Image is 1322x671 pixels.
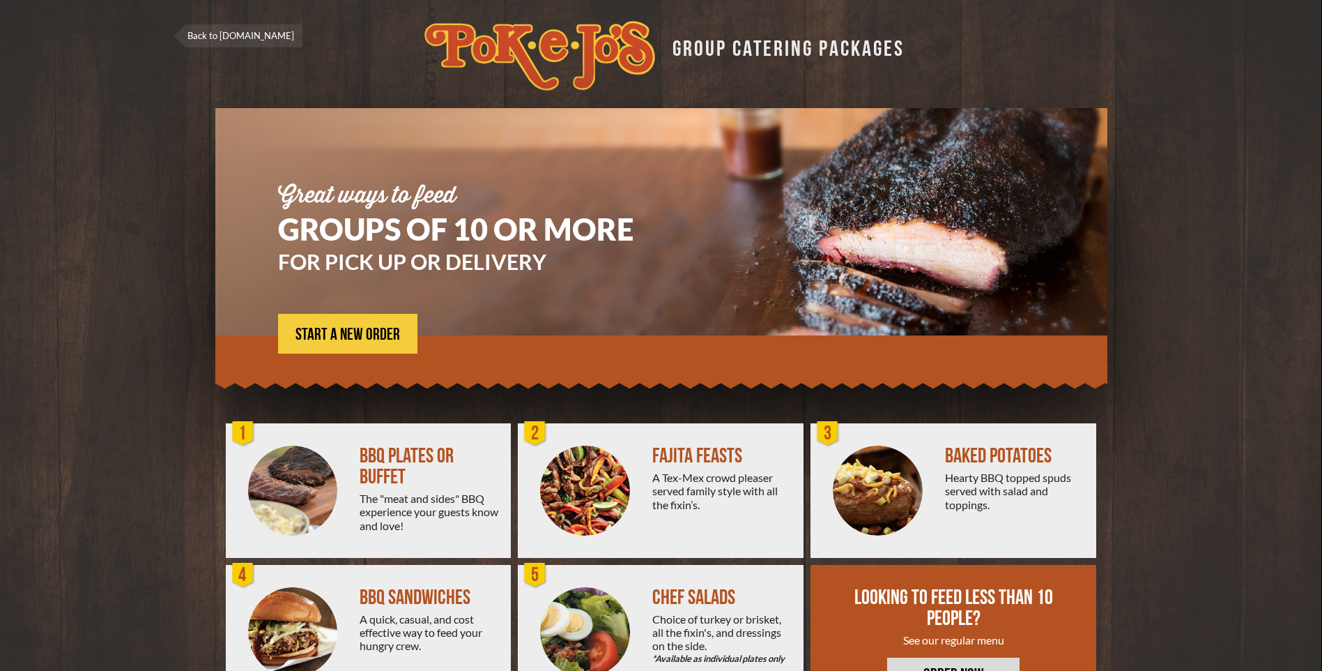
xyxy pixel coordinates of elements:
[945,471,1085,511] div: Hearty BBQ topped spuds served with salad and toppings.
[360,587,500,608] div: BBQ SANDWICHES
[295,326,400,343] span: START A NEW ORDER
[360,446,500,488] div: BBQ PLATES OR BUFFET
[278,314,417,354] a: START A NEW ORDER
[852,633,1056,647] div: See our regular menu
[945,446,1085,467] div: BAKED POTATOES
[521,561,549,589] div: 5
[278,214,675,244] h1: GROUPS OF 10 OR MORE
[174,24,302,47] a: Back to [DOMAIN_NAME]
[652,446,792,467] div: FAJITA FEASTS
[424,21,655,91] img: logo.svg
[248,446,338,536] img: PEJ-BBQ-Buffet.png
[852,587,1056,629] div: LOOKING TO FEED LESS THAN 10 PEOPLE?
[229,561,257,589] div: 4
[360,492,500,532] div: The "meat and sides" BBQ experience your guests know and love!
[540,446,630,536] img: PEJ-Fajitas.png
[833,446,923,536] img: PEJ-Baked-Potato.png
[521,420,549,448] div: 2
[229,420,257,448] div: 1
[278,185,675,207] div: Great ways to feed
[652,587,792,608] div: CHEF SALADS
[278,251,675,272] h3: FOR PICK UP OR DELIVERY
[662,32,905,59] div: GROUP CATERING PACKAGES
[360,612,500,653] div: A quick, casual, and cost effective way to feed your hungry crew.
[652,612,792,666] div: Choice of turkey or brisket, all the fixin's, and dressings on the side.
[652,471,792,511] div: A Tex-Mex crowd pleaser served family style with all the fixin’s.
[814,420,842,448] div: 3
[652,652,792,665] em: *Available as individual plates only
